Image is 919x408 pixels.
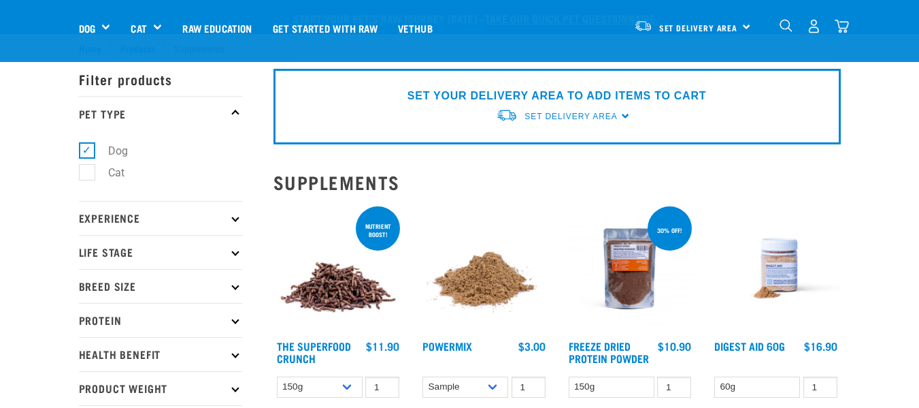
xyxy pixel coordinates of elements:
[356,216,400,245] div: nutrient boost!
[565,204,695,334] img: FD Protein Powder
[79,371,242,405] p: Product Weight
[518,340,546,352] div: $3.00
[79,62,242,96] p: Filter products
[422,343,472,349] a: Powermix
[496,108,518,123] img: van-moving.png
[79,269,242,303] p: Breed Size
[780,19,792,32] img: home-icon-1@2x.png
[273,172,841,193] h2: Supplements
[512,377,546,398] input: 1
[657,377,691,398] input: 1
[659,25,738,30] span: Set Delivery Area
[277,343,351,361] a: The Superfood Crunch
[658,340,691,352] div: $10.90
[263,1,388,55] a: Get started with Raw
[807,19,821,33] img: user.png
[79,337,242,371] p: Health Benefit
[131,20,146,36] a: Cat
[804,340,837,352] div: $16.90
[714,343,785,349] a: Digest Aid 60g
[365,377,399,398] input: 1
[273,204,403,334] img: 1311 Superfood Crunch 01
[569,343,649,361] a: Freeze Dried Protein Powder
[366,340,399,352] div: $11.90
[524,112,617,121] span: Set Delivery Area
[388,1,443,55] a: Vethub
[634,20,652,32] img: van-moving.png
[803,377,837,398] input: 1
[79,96,242,130] p: Pet Type
[172,1,262,55] a: Raw Education
[79,20,95,36] a: Dog
[835,19,849,33] img: home-icon@2x.png
[79,235,242,269] p: Life Stage
[86,164,130,181] label: Cat
[419,204,549,334] img: Pile Of PowerMix For Pets
[86,142,133,159] label: Dog
[79,201,242,235] p: Experience
[711,204,841,334] img: Raw Essentials Digest Aid Pet Supplement
[79,303,242,337] p: Protein
[651,220,688,240] div: 30% off!
[407,88,706,104] p: SET YOUR DELIVERY AREA TO ADD ITEMS TO CART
